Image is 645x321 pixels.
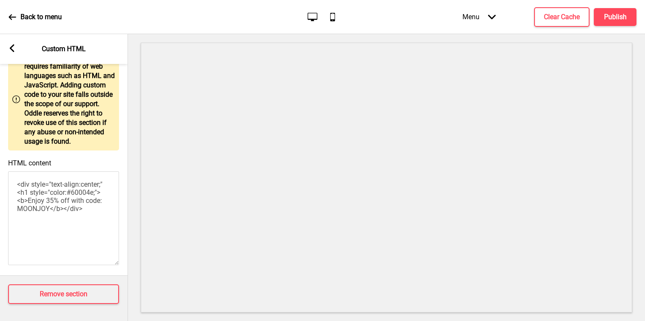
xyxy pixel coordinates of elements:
[544,12,580,22] h4: Clear Cache
[24,52,115,146] p: Note: Use of this section requires familiarity of web languages such as HTML and JavaScript. Addi...
[594,8,636,26] button: Publish
[20,12,62,22] p: Back to menu
[9,6,62,29] a: Back to menu
[40,289,87,299] h4: Remove section
[8,171,119,265] textarea: <div style="text-align:center;"<h1 style="color:#60004e;"><b>Enjoy 35% off with code: MOONJOY</b>...
[8,159,51,167] label: HTML content
[8,284,119,304] button: Remove section
[42,44,86,54] p: Custom HTML
[604,12,627,22] h4: Publish
[454,4,504,29] div: Menu
[534,7,590,27] button: Clear Cache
